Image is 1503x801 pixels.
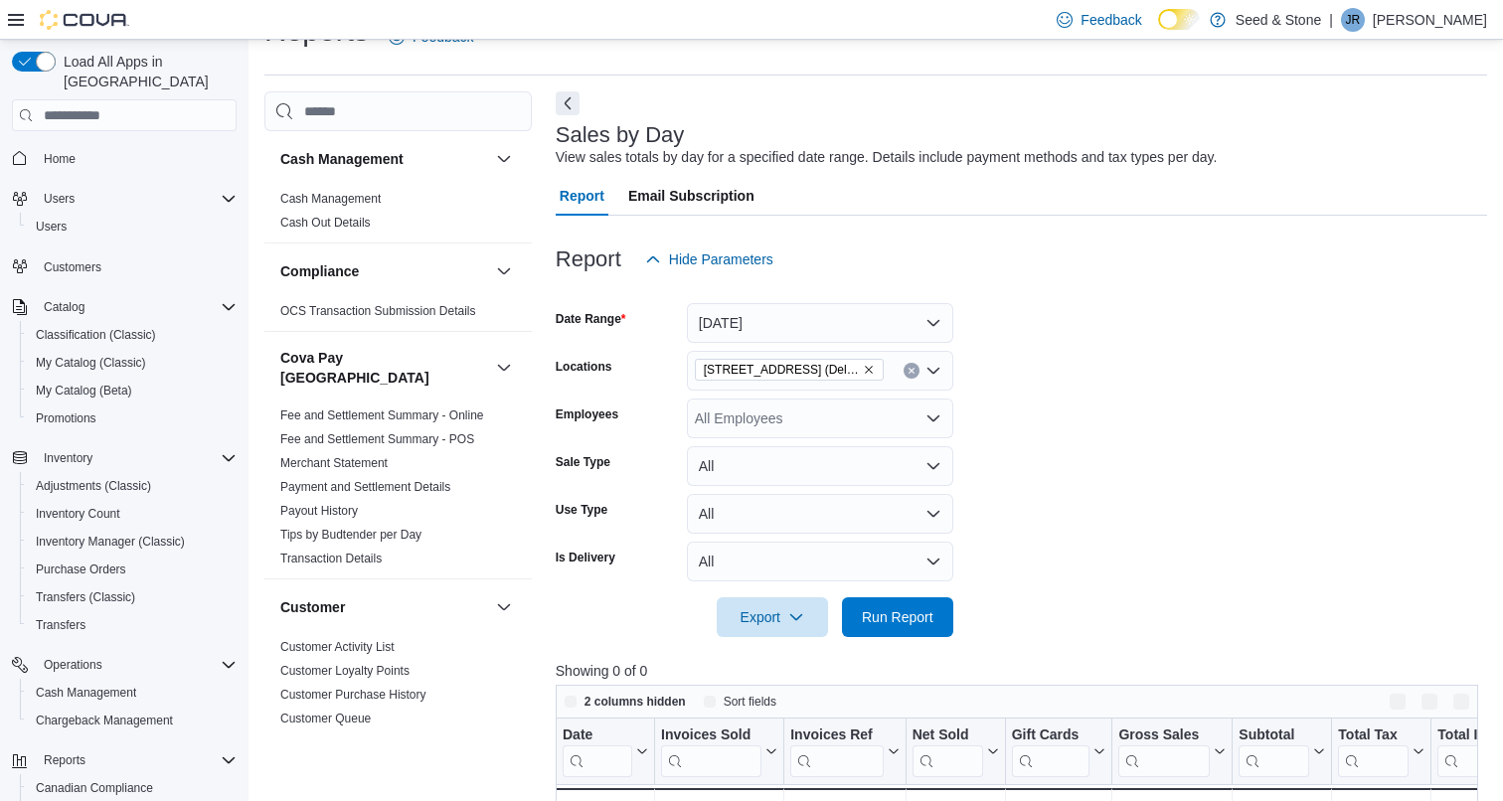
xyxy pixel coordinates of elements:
button: Reports [4,746,245,774]
label: Is Delivery [556,550,615,565]
button: All [687,494,953,534]
span: My Catalog (Classic) [28,351,237,375]
button: Inventory [4,444,245,472]
span: Classification (Classic) [28,323,237,347]
label: Sale Type [556,454,610,470]
button: Remove 616 Chester Rd. (Delta) from selection in this group [863,364,875,376]
span: [STREET_ADDRESS] (Delta) [704,360,859,380]
a: Customer Activity List [280,640,395,654]
button: Catalog [36,295,92,319]
h3: Cash Management [280,149,404,169]
a: Tips by Budtender per Day [280,528,421,542]
a: Cash Management [280,192,381,206]
span: Users [28,215,237,239]
button: Keyboard shortcuts [1386,690,1410,714]
button: Cash Management [280,149,488,169]
button: Open list of options [925,410,941,426]
div: Subtotal [1239,726,1309,745]
button: All [687,542,953,581]
div: Net Sold [912,726,982,745]
a: Customer Purchase History [280,688,426,702]
span: Chargeback Management [28,709,237,732]
button: Invoices Ref [790,726,899,777]
button: Date [563,726,648,777]
button: Operations [36,653,110,677]
span: Transfers (Classic) [36,589,135,605]
button: Customer [280,597,488,617]
button: Subtotal [1239,726,1325,777]
span: Canadian Compliance [28,776,237,800]
p: | [1329,8,1333,32]
div: Gift Cards [1011,726,1089,745]
button: Invoices Sold [661,726,777,777]
div: Invoices Ref [790,726,883,777]
span: Transfers [36,617,85,633]
div: Gross Sales [1118,726,1210,777]
span: Promotions [28,406,237,430]
button: Customer [492,595,516,619]
label: Date Range [556,311,626,327]
a: Customer Queue [280,712,371,725]
button: [DATE] [687,303,953,343]
button: Inventory [36,446,100,470]
button: Clear input [904,363,919,379]
div: Net Sold [912,726,982,777]
span: Load All Apps in [GEOGRAPHIC_DATA] [56,52,237,91]
span: Inventory [44,450,92,466]
button: Gross Sales [1118,726,1226,777]
button: My Catalog (Beta) [20,377,245,404]
span: Catalog [36,295,237,319]
button: All [687,446,953,486]
span: 2 columns hidden [584,694,686,710]
div: Invoices Sold [661,726,761,745]
label: Employees [556,406,618,422]
span: Purchase Orders [28,558,237,581]
span: Sort fields [724,694,776,710]
span: Cash Management [28,681,237,705]
span: Classification (Classic) [36,327,156,343]
button: Inventory Count [20,500,245,528]
button: Promotions [20,404,245,432]
div: Invoices Sold [661,726,761,777]
a: My Catalog (Beta) [28,379,140,402]
div: Gross Sales [1118,726,1210,745]
span: Inventory Count [36,506,120,522]
label: Locations [556,359,612,375]
div: Cash Management [264,187,532,242]
a: Promotions [28,406,104,430]
button: Purchase Orders [20,556,245,583]
span: Operations [44,657,102,673]
button: Hide Parameters [637,240,781,279]
span: Email Subscription [628,176,754,216]
button: Inventory Manager (Classic) [20,528,245,556]
button: Transfers [20,611,245,639]
span: Users [44,191,75,207]
button: Run Report [842,597,953,637]
span: My Catalog (Beta) [28,379,237,402]
span: Purchase Orders [36,561,126,577]
div: Subtotal [1239,726,1309,777]
span: Feedback [1081,10,1141,30]
button: Next [556,91,580,115]
button: Cash Management [20,679,245,707]
a: Chargeback Management [28,709,181,732]
h3: Report [556,247,621,271]
span: Hide Parameters [669,249,773,269]
div: Total Tax [1338,726,1409,745]
span: Inventory Count [28,502,237,526]
a: Transfers [28,613,93,637]
button: Adjustments (Classic) [20,472,245,500]
div: Jimmie Rao [1341,8,1365,32]
p: Showing 0 of 0 [556,661,1487,681]
a: Payout History [280,504,358,518]
span: Inventory Manager (Classic) [28,530,237,554]
span: My Catalog (Beta) [36,383,132,399]
span: My Catalog (Classic) [36,355,146,371]
a: Fee and Settlement Summary - POS [280,432,474,446]
a: Customer Loyalty Points [280,664,410,678]
span: Chargeback Management [36,713,173,728]
span: Report [560,176,604,216]
a: My Catalog (Classic) [28,351,154,375]
a: Canadian Compliance [28,776,161,800]
button: Cova Pay [GEOGRAPHIC_DATA] [492,356,516,380]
